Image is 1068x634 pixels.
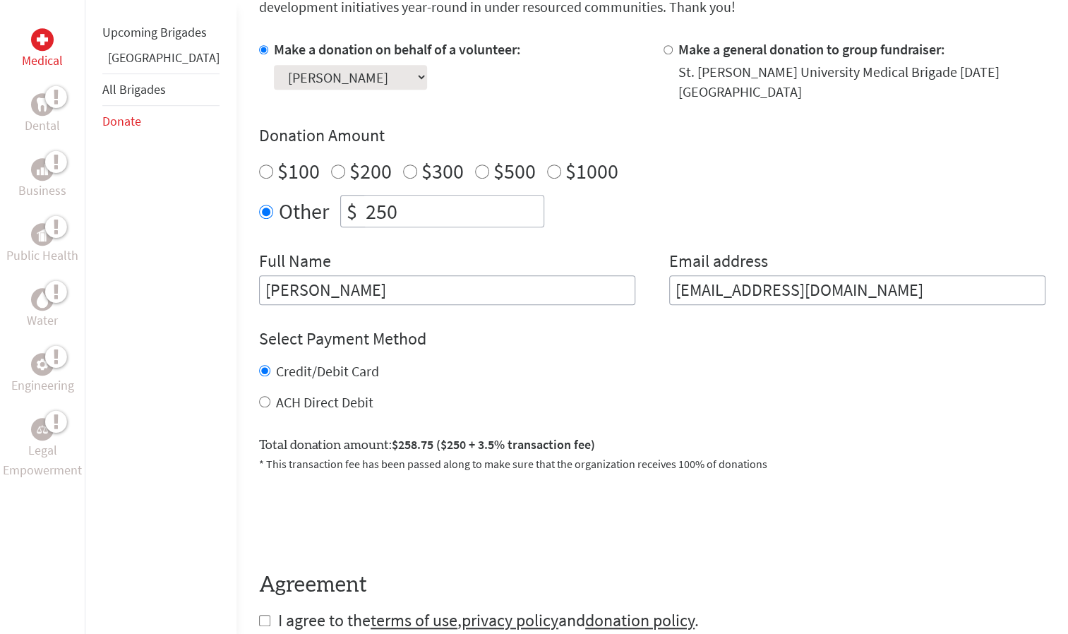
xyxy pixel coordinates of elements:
[102,24,207,40] a: Upcoming Brigades
[462,609,558,631] a: privacy policy
[31,28,54,51] div: Medical
[274,40,521,58] label: Make a donation on behalf of a volunteer:
[259,275,635,305] input: Enter Full Name
[31,158,54,181] div: Business
[259,573,1045,598] h4: Agreement
[259,455,1045,472] p: * This transaction fee has been passed along to make sure that the organization receives 100% of ...
[18,158,66,201] a: BusinessBusiness
[259,489,474,544] iframe: reCAPTCHA
[25,116,60,136] p: Dental
[279,195,329,227] label: Other
[678,62,1045,102] div: St. [PERSON_NAME] University Medical Brigade [DATE] [GEOGRAPHIC_DATA]
[678,40,945,58] label: Make a general donation to group fundraiser:
[6,246,78,265] p: Public Health
[27,311,58,330] p: Water
[277,157,320,184] label: $100
[18,181,66,201] p: Business
[27,288,58,330] a: WaterWater
[102,73,220,106] li: All Brigades
[259,124,1045,147] h4: Donation Amount
[276,393,373,411] label: ACH Direct Debit
[259,435,595,455] label: Total donation amount:
[37,425,48,433] img: Legal Empowerment
[31,223,54,246] div: Public Health
[669,275,1045,305] input: Your Email
[341,196,363,227] div: $
[349,157,392,184] label: $200
[102,113,141,129] a: Donate
[669,250,768,275] label: Email address
[102,81,166,97] a: All Brigades
[392,436,595,453] span: $258.75 ($250 + 3.5% transaction fee)
[6,223,78,265] a: Public HealthPublic Health
[565,157,618,184] label: $1000
[11,353,74,395] a: EngineeringEngineering
[493,157,536,184] label: $500
[25,93,60,136] a: DentalDental
[22,51,63,71] p: Medical
[421,157,464,184] label: $300
[31,353,54,376] div: Engineering
[102,106,220,137] li: Donate
[102,48,220,73] li: Panama
[37,359,48,370] img: Engineering
[31,418,54,441] div: Legal Empowerment
[108,49,220,66] a: [GEOGRAPHIC_DATA]
[278,609,699,631] span: I agree to the , and .
[31,288,54,311] div: Water
[585,609,695,631] a: donation policy
[3,441,82,480] p: Legal Empowerment
[31,93,54,116] div: Dental
[22,28,63,71] a: MedicalMedical
[259,328,1045,350] h4: Select Payment Method
[276,362,379,380] label: Credit/Debit Card
[37,164,48,175] img: Business
[37,291,48,307] img: Water
[102,17,220,48] li: Upcoming Brigades
[37,97,48,111] img: Dental
[11,376,74,395] p: Engineering
[363,196,544,227] input: Enter Amount
[371,609,457,631] a: terms of use
[37,227,48,241] img: Public Health
[3,418,82,480] a: Legal EmpowermentLegal Empowerment
[37,34,48,45] img: Medical
[259,250,331,275] label: Full Name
